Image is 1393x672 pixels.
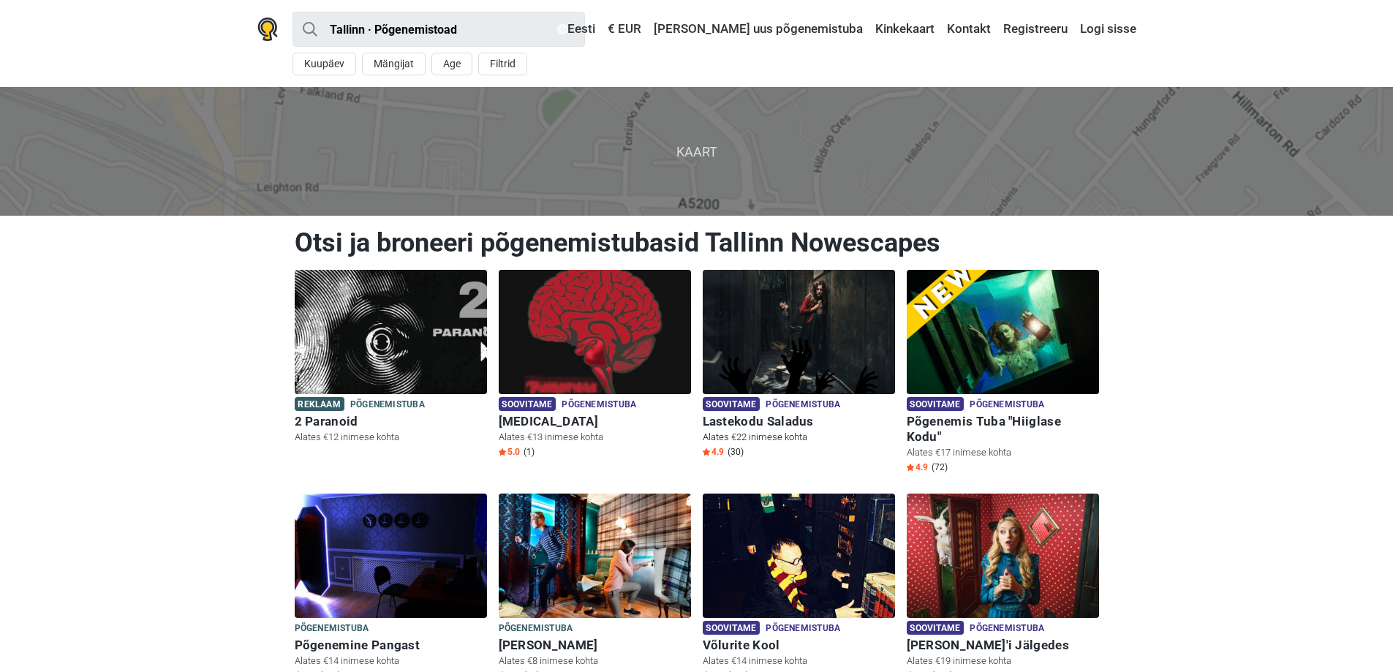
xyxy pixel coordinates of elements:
span: Põgenemistuba [766,621,840,637]
p: Alates €22 inimese kohta [703,431,895,444]
button: Mängijat [362,53,426,75]
button: Filtrid [478,53,527,75]
img: Star [499,448,506,456]
a: Registreeru [1000,16,1071,42]
img: Sherlock Holmes [499,494,691,618]
h6: 2 Paranoid [295,414,487,429]
a: Põgenemis Tuba "Hiiglase Kodu" Soovitame Põgenemistuba Põgenemis Tuba "Hiiglase Kodu" Alates €17 ... [907,270,1099,476]
img: Võlurite Kool [703,494,895,618]
span: Põgenemistuba [562,397,636,413]
span: (72) [932,461,948,473]
img: Põgenemine Pangast [295,494,487,618]
img: Alice'i Jälgedes [907,494,1099,618]
p: Alates €14 inimese kohta [703,654,895,668]
span: Soovitame [499,397,556,411]
a: Paranoia Soovitame Põgenemistuba [MEDICAL_DATA] Alates €13 inimese kohta Star5.0 (1) [499,270,691,461]
p: Alates €8 inimese kohta [499,654,691,668]
p: Alates €17 inimese kohta [907,446,1099,459]
span: Põgenemistuba [350,397,425,413]
span: Soovitame [907,397,964,411]
button: Kuupäev [292,53,356,75]
span: Põgenemistuba [970,397,1044,413]
span: Soovitame [703,621,760,635]
img: Star [703,448,710,456]
a: Kinkekaart [872,16,938,42]
img: Star [907,464,914,471]
p: Alates €19 inimese kohta [907,654,1099,668]
input: proovi “Tallinn” [292,12,585,47]
h6: Põgenemis Tuba "Hiiglase Kodu" [907,414,1099,445]
span: Põgenemistuba [970,621,1044,637]
img: Eesti [557,24,567,34]
img: Lastekodu Saladus [703,270,895,394]
h6: [MEDICAL_DATA] [499,414,691,429]
h6: Võlurite Kool [703,638,895,653]
a: Eesti [554,16,599,42]
button: Age [431,53,472,75]
span: Põgenemistuba [499,621,573,637]
p: Alates €12 inimese kohta [295,431,487,444]
a: Lastekodu Saladus Soovitame Põgenemistuba Lastekodu Saladus Alates €22 inimese kohta Star4.9 (30) [703,270,895,461]
h1: Otsi ja broneeri põgenemistubasid Tallinn Nowescapes [295,227,1099,259]
span: Soovitame [703,397,760,411]
a: Logi sisse [1076,16,1136,42]
p: Alates €13 inimese kohta [499,431,691,444]
h6: Lastekodu Saladus [703,414,895,429]
img: 2 Paranoid [295,270,487,394]
h6: [PERSON_NAME] [499,638,691,653]
span: 4.9 [703,446,724,458]
img: Paranoia [499,270,691,394]
span: (30) [728,446,744,458]
a: Kontakt [943,16,994,42]
a: € EUR [604,16,645,42]
img: Põgenemis Tuba "Hiiglase Kodu" [907,270,1099,394]
a: 2 Paranoid Reklaam Põgenemistuba 2 Paranoid Alates €12 inimese kohta [295,270,487,447]
span: Soovitame [907,621,964,635]
span: (1) [524,446,535,458]
span: 4.9 [907,461,928,473]
h6: [PERSON_NAME]'i Jälgedes [907,638,1099,653]
img: Nowescape logo [257,18,278,41]
h6: Põgenemine Pangast [295,638,487,653]
p: Alates €14 inimese kohta [295,654,487,668]
span: 5.0 [499,446,520,458]
span: Põgenemistuba [766,397,840,413]
span: Põgenemistuba [295,621,369,637]
a: [PERSON_NAME] uus põgenemistuba [650,16,867,42]
span: Reklaam [295,397,344,411]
